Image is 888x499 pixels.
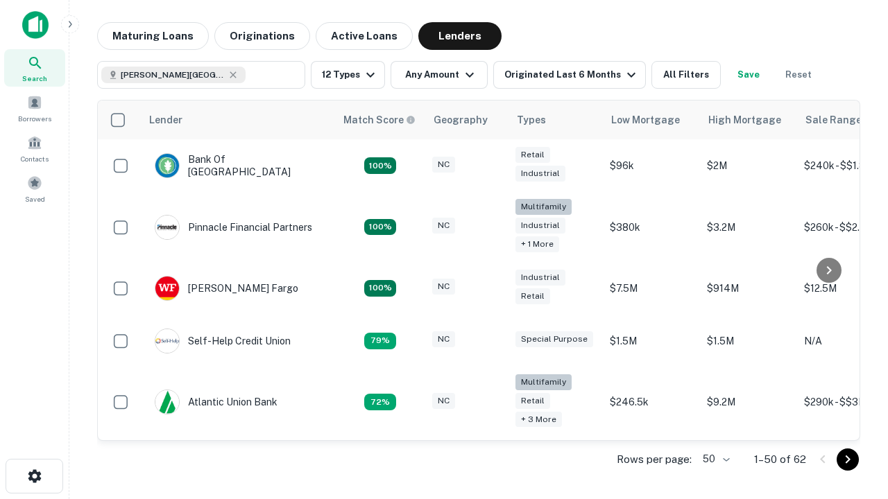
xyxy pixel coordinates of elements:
div: Retail [515,147,550,163]
th: Capitalize uses an advanced AI algorithm to match your search with the best lender. The match sco... [335,100,425,139]
div: 50 [697,449,732,469]
div: Bank Of [GEOGRAPHIC_DATA] [155,153,321,178]
div: Pinnacle Financial Partners [155,215,312,240]
td: $3.3M [700,437,797,489]
div: NC [432,279,455,295]
h6: Match Score [343,112,413,128]
td: $1.5M [603,315,700,367]
a: Contacts [4,130,65,167]
div: Retail [515,393,550,409]
th: High Mortgage [700,100,797,139]
img: picture [155,329,179,353]
th: Low Mortgage [603,100,700,139]
div: Matching Properties: 11, hasApolloMatch: undefined [364,333,396,349]
button: Any Amount [391,61,488,89]
div: Geography [434,112,488,128]
td: $380k [603,192,700,262]
div: + 3 more [515,412,562,428]
a: Search [4,49,65,87]
td: $3.2M [700,192,797,262]
button: Maturing Loans [97,22,209,50]
div: Sale Range [805,112,862,128]
div: Retail [515,288,550,304]
div: Matching Properties: 14, hasApolloMatch: undefined [364,157,396,174]
div: Self-help Credit Union [155,329,291,353]
button: Originations [214,22,310,50]
div: Multifamily [515,199,572,215]
div: NC [432,393,455,409]
div: High Mortgage [708,112,781,128]
div: Atlantic Union Bank [155,389,277,414]
td: $7.5M [603,262,700,315]
span: [PERSON_NAME][GEOGRAPHIC_DATA], [GEOGRAPHIC_DATA] [121,69,225,81]
div: Industrial [515,270,565,286]
th: Types [509,100,603,139]
th: Geography [425,100,509,139]
a: Borrowers [4,89,65,127]
td: $200k [603,437,700,489]
img: picture [155,216,179,239]
span: Search [22,73,47,84]
div: Types [517,112,546,128]
div: Special Purpose [515,331,593,347]
button: Save your search to get updates of matches that match your search criteria. [726,61,771,89]
div: Capitalize uses an advanced AI algorithm to match your search with the best lender. The match sco... [343,112,416,128]
div: Multifamily [515,374,572,390]
div: NC [432,157,455,173]
p: Rows per page: [617,451,692,468]
a: Saved [4,170,65,207]
div: Originated Last 6 Months [504,67,640,83]
td: $2M [700,139,797,192]
span: Contacts [21,153,49,164]
div: Industrial [515,218,565,234]
div: Matching Properties: 15, hasApolloMatch: undefined [364,280,396,297]
div: NC [432,331,455,347]
div: Lender [149,112,182,128]
div: Matching Properties: 25, hasApolloMatch: undefined [364,219,396,236]
button: Reset [776,61,821,89]
button: Go to next page [837,448,859,471]
div: Low Mortgage [611,112,680,128]
button: 12 Types [311,61,385,89]
span: Borrowers [18,113,51,124]
div: + 1 more [515,236,559,252]
td: $914M [700,262,797,315]
div: NC [432,218,455,234]
span: Saved [25,193,45,204]
img: capitalize-icon.png [22,11,49,39]
img: picture [155,390,179,414]
button: Originated Last 6 Months [493,61,646,89]
td: $9.2M [700,367,797,437]
td: $1.5M [700,315,797,367]
img: picture [155,154,179,177]
td: $246.5k [603,367,700,437]
th: Lender [141,100,335,139]
div: Matching Properties: 10, hasApolloMatch: undefined [364,394,396,410]
div: [PERSON_NAME] Fargo [155,276,298,301]
div: Industrial [515,166,565,182]
iframe: Chat Widget [819,388,888,455]
button: Lenders [418,22,502,50]
button: Active Loans [316,22,413,50]
p: 1–50 of 62 [754,451,806,468]
img: picture [155,277,179,300]
button: All Filters [651,61,721,89]
td: $96k [603,139,700,192]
